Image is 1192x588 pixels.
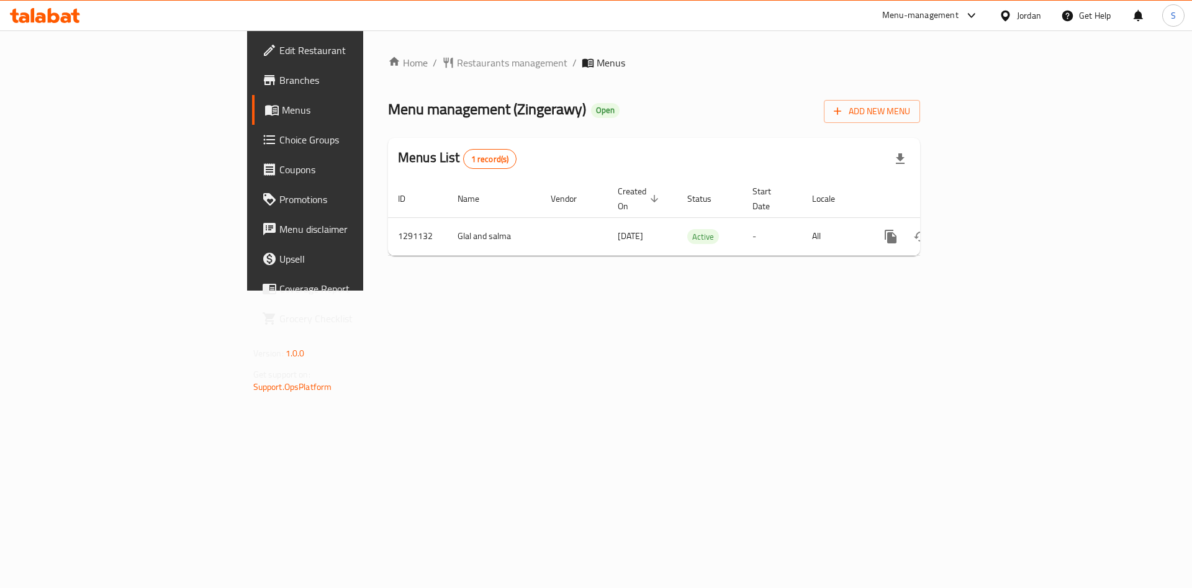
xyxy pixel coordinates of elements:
[458,191,495,206] span: Name
[252,35,446,65] a: Edit Restaurant
[743,217,802,255] td: -
[463,149,517,169] div: Total records count
[464,153,517,165] span: 1 record(s)
[572,55,577,70] li: /
[279,311,436,326] span: Grocery Checklist
[866,180,1005,218] th: Actions
[618,184,662,214] span: Created On
[282,102,436,117] span: Menus
[876,222,906,251] button: more
[442,55,567,70] a: Restaurants management
[279,192,436,207] span: Promotions
[1017,9,1041,22] div: Jordan
[398,191,422,206] span: ID
[279,132,436,147] span: Choice Groups
[279,73,436,88] span: Branches
[253,345,284,361] span: Version:
[906,222,936,251] button: Change Status
[812,191,851,206] span: Locale
[279,222,436,237] span: Menu disclaimer
[687,191,728,206] span: Status
[253,366,310,382] span: Get support on:
[882,8,959,23] div: Menu-management
[252,244,446,274] a: Upsell
[252,155,446,184] a: Coupons
[448,217,541,255] td: Glal and salma
[597,55,625,70] span: Menus
[279,43,436,58] span: Edit Restaurant
[618,228,643,244] span: [DATE]
[885,144,915,174] div: Export file
[286,345,305,361] span: 1.0.0
[591,103,620,118] div: Open
[252,95,446,125] a: Menus
[551,191,593,206] span: Vendor
[252,214,446,244] a: Menu disclaimer
[591,105,620,115] span: Open
[253,379,332,395] a: Support.OpsPlatform
[252,125,446,155] a: Choice Groups
[824,100,920,123] button: Add New Menu
[398,148,517,169] h2: Menus List
[252,274,446,304] a: Coverage Report
[252,184,446,214] a: Promotions
[388,95,586,123] span: Menu management ( Zingerawy )
[457,55,567,70] span: Restaurants management
[802,217,866,255] td: All
[687,230,719,244] span: Active
[252,65,446,95] a: Branches
[388,180,1005,256] table: enhanced table
[279,162,436,177] span: Coupons
[279,281,436,296] span: Coverage Report
[388,55,920,70] nav: breadcrumb
[252,304,446,333] a: Grocery Checklist
[1171,9,1176,22] span: S
[279,251,436,266] span: Upsell
[687,229,719,244] div: Active
[834,104,910,119] span: Add New Menu
[752,184,787,214] span: Start Date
